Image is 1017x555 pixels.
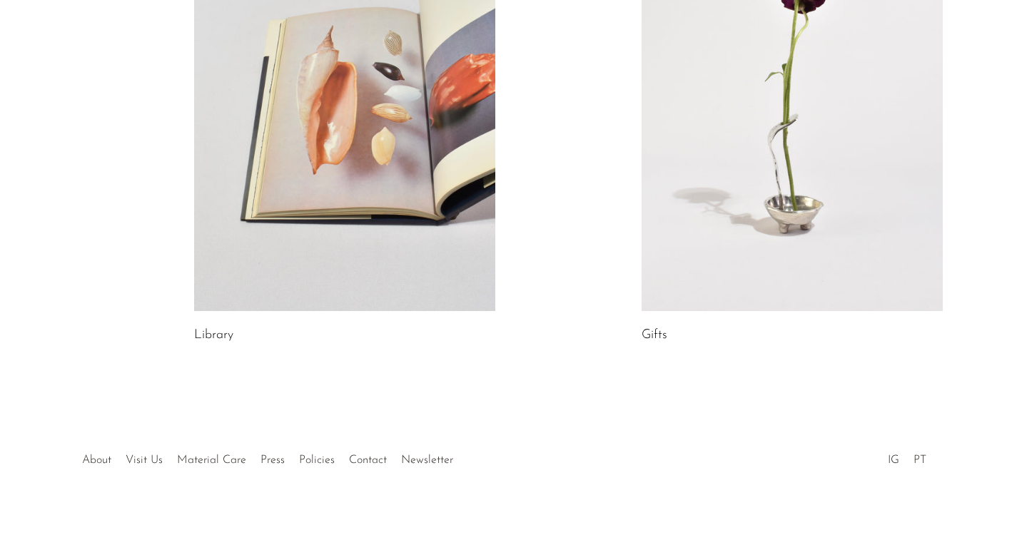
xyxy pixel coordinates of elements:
a: IG [888,454,899,466]
ul: Quick links [75,443,460,470]
a: Visit Us [126,454,163,466]
a: Policies [299,454,335,466]
a: Gifts [642,329,667,342]
a: Material Care [177,454,246,466]
a: PT [914,454,926,466]
a: Press [260,454,285,466]
ul: Social Medias [881,443,933,470]
a: About [82,454,111,466]
a: Library [194,329,233,342]
a: Contact [349,454,387,466]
